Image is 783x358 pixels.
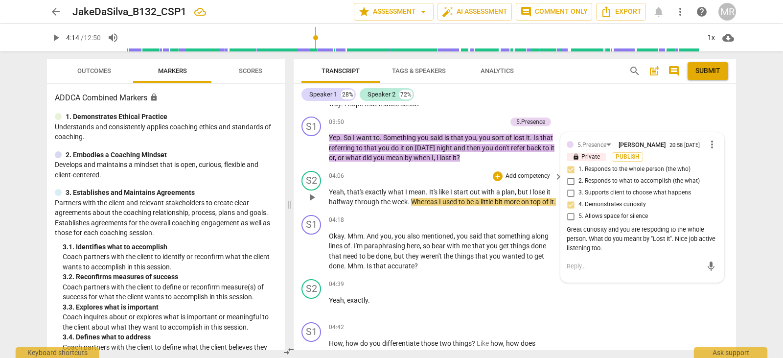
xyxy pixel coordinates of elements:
[577,141,615,149] div: 5.Presence
[493,171,503,181] div: Add outcome
[368,90,395,99] div: Speaker 2
[578,165,691,174] span: 1. Responds to the whole person (the who)
[696,6,708,18] span: help
[444,134,451,142] span: is
[301,279,321,299] div: Change speaker
[554,198,556,206] span: .
[414,154,432,162] span: when
[47,29,65,47] button: Play
[511,144,527,152] span: refer
[72,6,186,18] h2: JakeDaSilva_B132_CSP1
[612,152,643,162] button: Publish
[506,134,513,142] span: of
[63,242,277,252] div: 3. 1. Identifies what to accomplish
[515,188,518,196] span: ,
[442,198,459,206] span: used
[516,118,545,126] div: 5.Presence
[518,188,530,196] span: but
[502,188,515,196] span: plan
[722,32,734,44] span: cloud_download
[454,144,467,152] span: and
[573,153,579,160] span: lock
[486,242,499,250] span: you
[420,349,454,357] span: something
[361,349,364,357] span: ,
[347,188,365,196] span: that's
[329,280,344,288] span: 04:39
[365,100,379,108] span: that
[329,242,344,250] span: lines
[50,6,62,18] span: arrow_back
[688,62,728,80] button: Please Do Not Submit until your Assessment is Complete
[63,272,277,282] div: 3. 2. Reconfirms measures of success
[484,232,498,240] span: that
[407,242,420,250] span: here
[66,150,167,160] p: 2. Embodies a Coaching Mindset
[344,296,347,304] span: ,
[718,3,736,21] div: MR
[439,198,442,206] span: I
[350,242,354,250] span: .
[475,252,489,260] span: that
[306,191,318,203] span: play_arrow
[470,188,482,196] span: out
[619,141,666,148] span: Marci Rubin
[553,171,564,182] button: Hide comments panel
[404,349,420,357] span: does
[450,188,454,196] span: I
[415,262,418,270] span: ?
[381,198,392,206] span: the
[388,188,405,196] span: what
[530,198,542,206] span: top
[329,154,335,162] span: or
[364,144,378,152] span: that
[542,198,550,206] span: of
[359,252,367,260] span: to
[423,242,432,250] span: so
[440,154,453,162] span: lost
[469,232,484,240] span: said
[439,188,450,196] span: like
[329,100,341,108] span: way
[335,154,338,162] span: ,
[516,3,592,21] button: Comment only
[301,171,321,191] div: Change speaker
[329,188,344,196] span: Yeah
[437,154,440,162] span: I
[392,198,408,206] span: week
[391,252,394,260] span: ,
[407,232,421,240] span: also
[417,134,430,142] span: you
[506,339,521,347] span: how
[706,139,718,150] span: more_vert
[577,141,606,150] div: 5.Presence
[526,134,530,142] span: it
[340,134,344,142] span: .
[63,332,277,342] div: 3. 4. Defines what to address
[470,349,478,357] span: to
[304,190,320,205] button: Play
[534,252,544,260] span: get
[547,188,551,196] span: it
[368,296,370,304] span: .
[482,144,495,152] span: you
[537,349,557,357] span: bucket
[453,154,457,162] span: it
[459,198,466,206] span: to
[365,188,388,196] span: exactly
[648,65,660,77] span: post_add
[447,242,461,250] span: with
[426,188,429,196] span: .
[239,67,262,74] span: Scores
[63,282,277,302] p: Coach partners with the client to define or reconfirm measure(s) of success for what the client w...
[369,339,382,347] span: you
[533,134,540,142] span: Is
[492,134,506,142] span: sort
[527,252,534,260] span: to
[421,232,454,240] span: mentioned
[512,349,526,357] span: into
[354,3,434,21] button: Assessment
[344,134,353,142] span: So
[495,144,511,152] span: don't
[81,34,101,42] span: / 12:50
